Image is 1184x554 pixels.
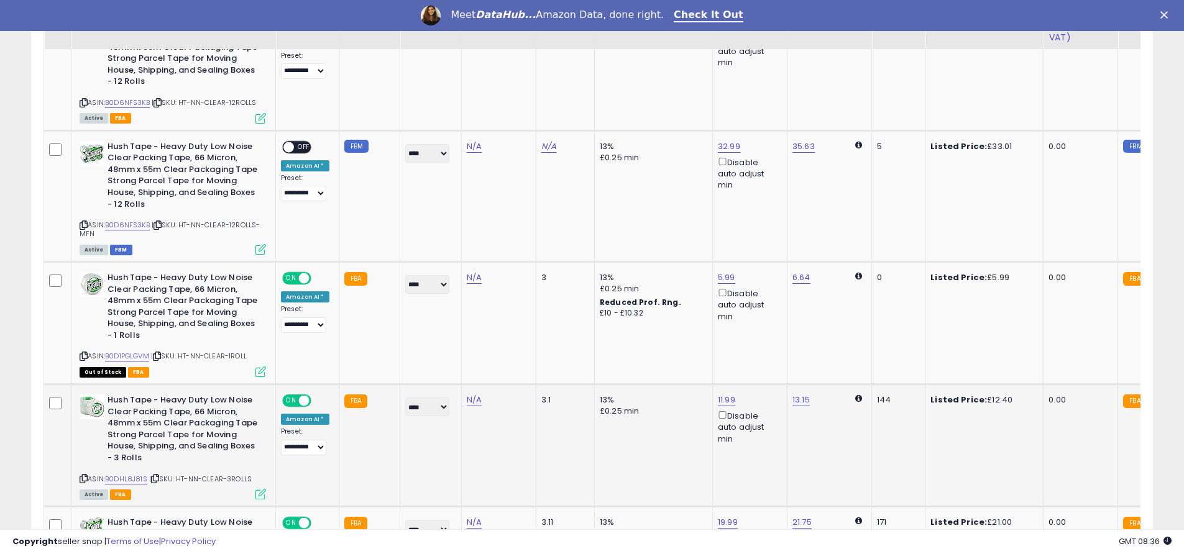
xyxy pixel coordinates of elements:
[718,409,778,445] div: Disable auto adjust min
[600,517,703,528] div: 13%
[718,271,735,284] a: 5.99
[161,535,216,547] a: Privacy Policy
[600,308,703,319] div: £10 - £10.32
[600,283,703,294] div: £0.25 min
[310,396,329,406] span: OFF
[930,517,1034,528] div: £21.00
[877,272,916,283] div: 0
[718,286,778,322] div: Disable auto adjust min
[1123,394,1146,408] small: FBA
[451,9,664,21] div: Meet Amazon Data, done right.
[281,52,329,79] div: Preset:
[108,141,259,213] b: Hush Tape - Heavy Duty Low Noise Clear Packing Tape, 66 Micron, 48mm x 55m Clear Packaging Tape S...
[105,220,150,230] a: B0D6NFS3KB
[718,140,740,153] a: 32.99
[80,272,104,297] img: 41ngODHnedL._SL40_.jpg
[930,141,1034,152] div: £33.01
[151,351,247,361] span: | SKU: HT-NN-CLEAR-1ROLL
[1123,517,1146,530] small: FBA
[105,98,150,108] a: B0D6NFS3KB
[80,220,260,238] span: | SKU: HT-NN-CLEAR-12ROLLS-MFN
[128,367,149,378] span: FBA
[283,273,299,284] span: ON
[792,271,810,284] a: 6.64
[80,141,266,253] div: ASIN:
[718,33,778,69] div: Disable auto adjust min
[80,19,266,122] div: ASIN:
[600,141,703,152] div: 13%
[600,297,681,307] b: Reduced Prof. Rng.
[1123,272,1146,286] small: FBA
[110,489,131,500] span: FBA
[421,6,441,25] img: Profile image for Georgie
[344,517,367,530] small: FBA
[467,516,482,529] a: N/A
[110,113,131,124] span: FBA
[344,140,369,153] small: FBM
[80,113,108,124] span: All listings currently available for purchase on Amazon
[281,174,329,202] div: Preset:
[718,516,738,529] a: 19.99
[80,245,108,255] span: All listings currently available for purchase on Amazon
[80,517,104,542] img: 51IufWhJq3L._SL40_.jpg
[475,9,536,20] i: DataHub...
[1049,517,1108,528] div: 0.00
[467,394,482,406] a: N/A
[541,394,585,406] div: 3.1
[1049,141,1108,152] div: 0.00
[877,141,916,152] div: 5
[600,152,703,163] div: £0.25 min
[541,517,585,528] div: 3.11
[281,160,329,171] div: Amazon AI *
[877,394,916,406] div: 144
[108,19,259,91] b: Hush Tape - Heavy Duty Low Noise Clear Packing Tape, 66 Micron, 48mm x 55m Clear Packaging Tape S...
[281,291,329,302] div: Amazon AI *
[1123,140,1147,153] small: FBM
[281,305,329,333] div: Preset:
[930,394,987,406] b: Listed Price:
[674,9,743,22] a: Check It Out
[149,474,252,484] span: | SKU: HT-NN-CLEAR-3ROLLS
[600,272,703,283] div: 13%
[930,394,1034,406] div: £12.40
[467,271,482,284] a: N/A
[12,536,216,548] div: seller snap | |
[281,414,329,425] div: Amazon AI *
[105,351,149,361] a: B0D1PGLGVM
[718,394,735,406] a: 11.99
[108,272,259,344] b: Hush Tape - Heavy Duty Low Noise Clear Packing Tape, 66 Micron, 48mm x 55m Clear Packaging Tape S...
[105,474,147,484] a: B0DHL8J81S
[930,516,987,528] b: Listed Price:
[283,396,299,406] span: ON
[792,394,810,406] a: 13.15
[344,394,367,408] small: FBA
[930,272,1034,283] div: £5.99
[80,489,108,500] span: All listings currently available for purchase on Amazon
[310,273,329,284] span: OFF
[600,394,703,406] div: 13%
[294,142,314,152] span: OFF
[877,517,916,528] div: 171
[110,245,132,255] span: FBM
[80,394,266,498] div: ASIN:
[1160,11,1173,19] div: Close
[930,271,987,283] b: Listed Price:
[80,367,126,378] span: All listings that are currently out of stock and unavailable for purchase on Amazon
[718,155,778,191] div: Disable auto adjust min
[80,141,104,166] img: 51TAYA5B3dL._SL40_.jpg
[1049,272,1108,283] div: 0.00
[281,427,329,455] div: Preset:
[600,406,703,417] div: £0.25 min
[1049,394,1108,406] div: 0.00
[930,140,987,152] b: Listed Price:
[80,394,104,419] img: 412vwuzhsPL._SL40_.jpg
[541,140,556,153] a: N/A
[344,272,367,286] small: FBA
[1119,535,1172,547] span: 2025-09-9 08:36 GMT
[106,535,159,547] a: Terms of Use
[152,98,256,107] span: | SKU: HT-NN-CLEAR-12ROLLS
[108,394,259,466] b: Hush Tape - Heavy Duty Low Noise Clear Packing Tape, 66 Micron, 48mm x 55m Clear Packaging Tape S...
[80,272,266,376] div: ASIN:
[467,140,482,153] a: N/A
[541,272,585,283] div: 3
